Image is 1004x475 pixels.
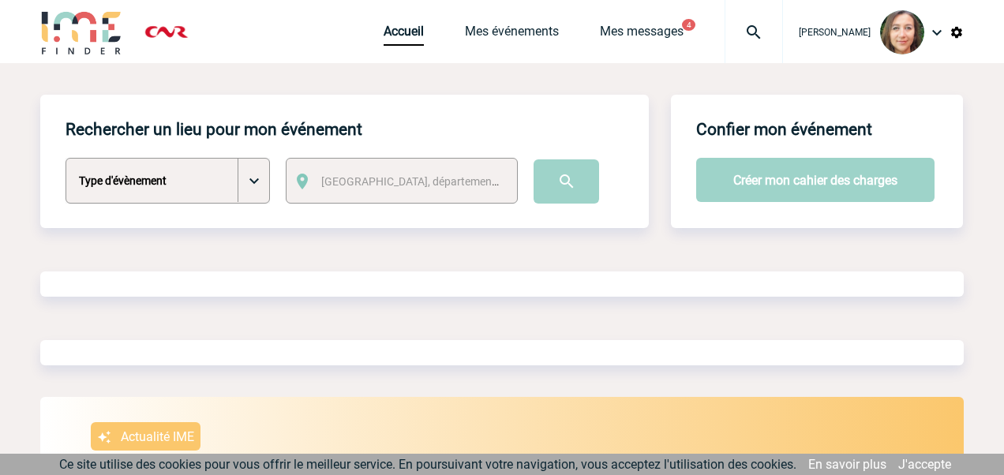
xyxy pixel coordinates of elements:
img: 128122-0.jpg [880,10,924,54]
a: Mes messages [600,24,684,46]
h4: Confier mon événement [696,120,872,139]
a: J'accepte [898,457,951,472]
button: 4 [682,19,695,31]
p: Actualité IME [121,429,194,444]
a: Accueil [384,24,424,46]
h4: Rechercher un lieu pour mon événement [66,120,362,139]
span: Ce site utilise des cookies pour vous offrir le meilleur service. En poursuivant votre navigation... [59,457,796,472]
span: [GEOGRAPHIC_DATA], département, région... [321,175,541,188]
input: Submit [534,159,599,204]
span: [PERSON_NAME] [799,27,871,38]
a: Mes événements [465,24,559,46]
a: En savoir plus [808,457,886,472]
button: Créer mon cahier des charges [696,158,935,202]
